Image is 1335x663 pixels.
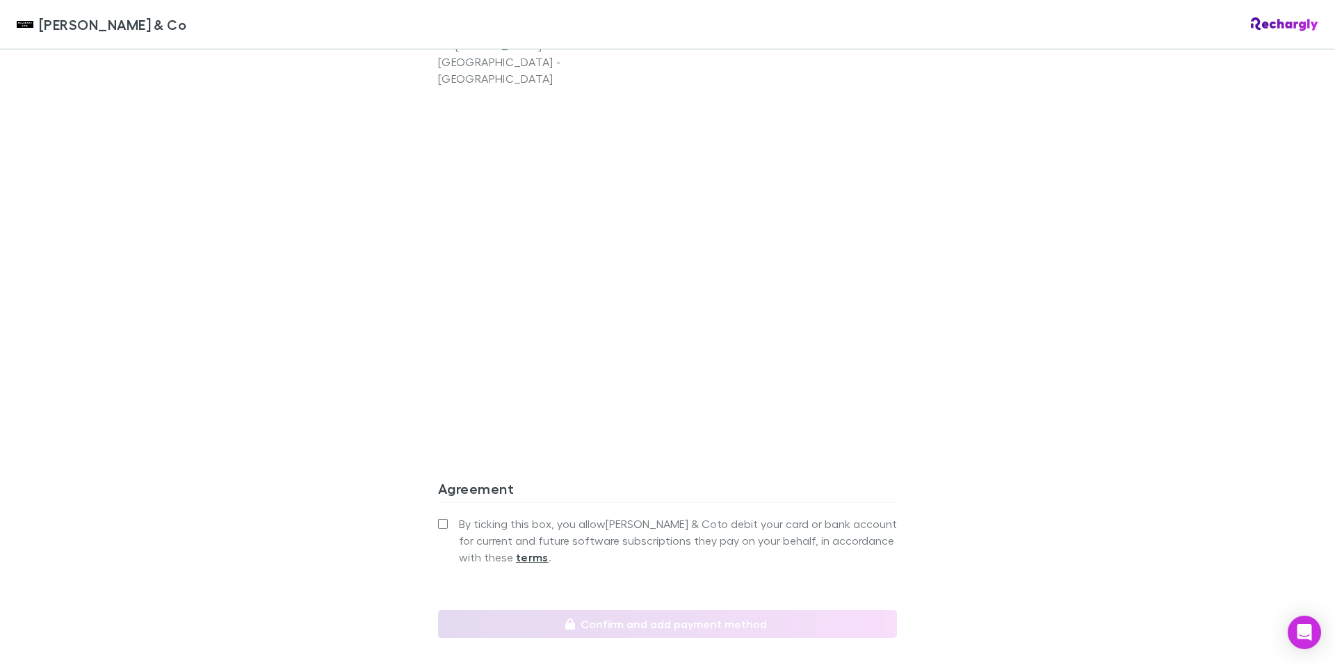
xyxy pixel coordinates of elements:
p: [GEOGRAPHIC_DATA] - [GEOGRAPHIC_DATA] [438,54,667,87]
strong: terms [516,550,549,564]
h3: Agreement [438,480,897,502]
div: Open Intercom Messenger [1288,616,1321,649]
iframe: Secure address input frame [435,95,900,416]
img: Shaddock & Co's Logo [17,16,33,33]
button: Confirm and add payment method [438,610,897,638]
span: [PERSON_NAME] & Co [39,14,186,35]
img: Rechargly Logo [1251,17,1318,31]
span: By ticking this box, you allow [PERSON_NAME] & Co to debit your card or bank account for current ... [459,516,897,566]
